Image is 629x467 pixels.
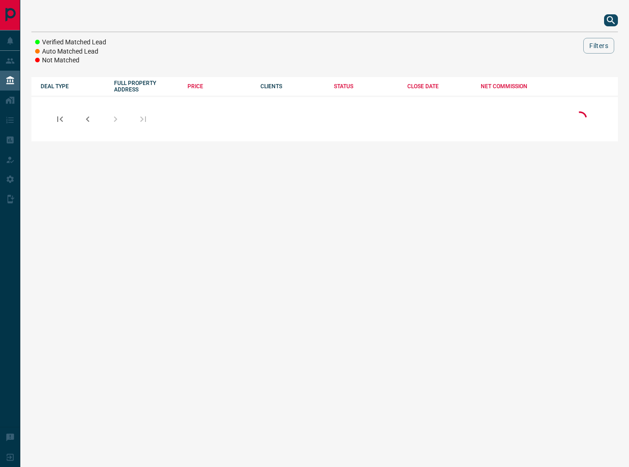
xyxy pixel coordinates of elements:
[35,47,106,56] li: Auto Matched Lead
[571,109,589,129] div: Loading
[35,38,106,47] li: Verified Matched Lead
[35,56,106,65] li: Not Matched
[114,80,178,93] div: FULL PROPERTY ADDRESS
[481,83,545,90] div: NET COMMISSION
[604,14,618,26] button: search button
[187,83,252,90] div: PRICE
[334,83,398,90] div: STATUS
[260,83,325,90] div: CLIENTS
[583,38,614,54] button: Filters
[41,83,105,90] div: DEAL TYPE
[407,83,472,90] div: CLOSE DATE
